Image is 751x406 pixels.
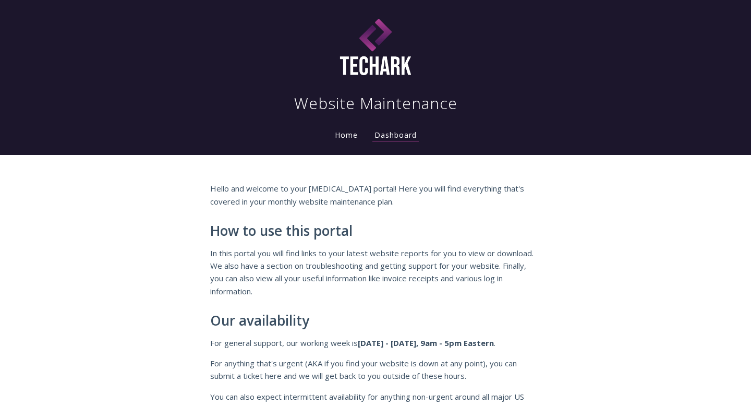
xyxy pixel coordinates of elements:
[210,357,541,383] p: For anything that's urgent (AKA if you find your website is down at any point), you can submit a ...
[294,93,457,114] h1: Website Maintenance
[372,130,419,141] a: Dashboard
[210,337,541,349] p: For general support, our working week is .
[333,130,360,140] a: Home
[210,182,541,208] p: Hello and welcome to your [MEDICAL_DATA] portal! Here you will find everything that's covered in ...
[210,223,541,239] h2: How to use this portal
[358,338,494,348] strong: [DATE] - [DATE], 9am - 5pm Eastern
[210,247,541,298] p: In this portal you will find links to your latest website reports for you to view or download. We...
[210,313,541,329] h2: Our availability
